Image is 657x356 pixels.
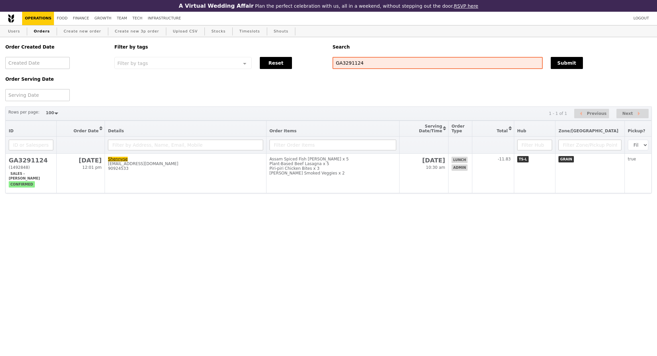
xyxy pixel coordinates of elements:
[517,140,552,150] input: Filter Hub
[114,12,130,25] a: Team
[179,3,253,9] h3: A Virtual Wedding Affair
[5,57,70,69] input: Created Date
[108,129,124,133] span: Details
[270,171,396,175] div: [PERSON_NAME] Smoked Veggies x 2
[631,12,652,25] a: Logout
[551,57,583,69] button: Submit
[9,140,53,150] input: ID or Salesperson name
[31,25,53,38] a: Orders
[70,12,92,25] a: Finance
[454,3,478,9] a: RSVP here
[108,157,128,161] a: Shennyse
[112,25,162,38] a: Create new 3p order
[498,157,511,161] span: -11.83
[8,109,40,116] label: Rows per page:
[587,110,607,118] span: Previous
[452,164,468,171] span: admin
[61,25,104,38] a: Create new order
[558,156,574,162] span: GRAIN
[5,25,23,38] a: Users
[628,157,636,161] span: true
[622,110,633,118] span: Next
[517,129,526,133] span: Hub
[270,140,396,150] input: Filter Order Items
[9,157,53,164] h2: GA3291124
[270,166,396,171] div: Piri-piri Chicken Bites x 3
[9,165,53,170] div: (1492848)
[616,109,649,119] button: Next
[170,25,200,38] a: Upload CSV
[333,57,543,69] input: Search any field
[8,14,14,23] img: Grain logo
[549,111,567,116] div: 1 - 1 of 1
[145,12,184,25] a: Infrastructure
[117,60,148,66] span: Filter by tags
[333,45,652,50] h5: Search
[270,129,297,133] span: Order Items
[130,12,145,25] a: Tech
[82,165,102,170] span: 12:01 pm
[92,12,114,25] a: Growth
[237,25,262,38] a: Timeslots
[54,12,70,25] a: Food
[270,161,396,166] div: Plant-Based Beef Lasagna x 5
[452,157,468,163] span: lunch
[452,124,465,133] span: Order Type
[260,57,292,69] button: Reset
[108,161,263,166] div: [EMAIL_ADDRESS][DOMAIN_NAME]
[5,77,106,82] h5: Order Serving Date
[108,166,263,171] div: 90924533
[209,25,228,38] a: Stocks
[628,129,645,133] span: Pickup?
[270,157,396,161] div: Assam Spiced Fish [PERSON_NAME] x 5
[271,25,291,38] a: Shouts
[9,181,35,188] span: confirmed
[9,129,13,133] span: ID
[60,157,102,164] h2: [DATE]
[22,12,54,25] a: Operations
[558,129,618,133] span: Zone/[GEOGRAPHIC_DATA]
[114,45,324,50] h5: Filter by tags
[108,140,263,150] input: Filter by Address, Name, Email, Mobile
[135,3,522,9] div: Plan the perfect celebration with us, all in a weekend, without stepping out the door.
[558,140,621,150] input: Filter Zone/Pickup Point
[517,156,529,162] span: TS-L
[5,89,70,101] input: Serving Date
[403,157,445,164] h2: [DATE]
[574,109,609,119] button: Previous
[9,170,42,182] span: Sales - [PERSON_NAME]
[426,165,445,170] span: 10:30 am
[5,45,106,50] h5: Order Created Date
